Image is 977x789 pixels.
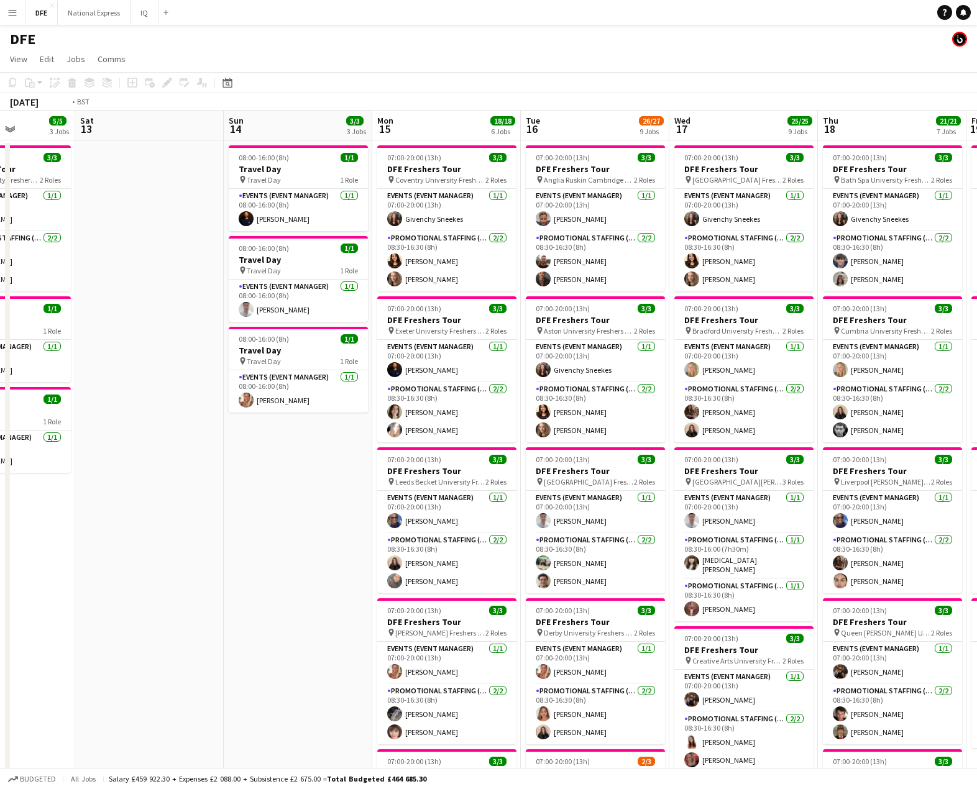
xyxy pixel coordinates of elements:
[536,606,590,615] span: 07:00-20:00 (13h)
[674,115,690,126] span: Wed
[40,53,54,65] span: Edit
[395,477,485,486] span: Leeds Becket University Freshers Fair
[823,465,962,477] h3: DFE Freshers Tour
[229,115,244,126] span: Sun
[674,491,814,533] app-card-role: Events (Event Manager)1/107:00-20:00 (13h)[PERSON_NAME]
[823,382,962,442] app-card-role: Promotional Staffing (Brand Ambassadors)2/208:30-16:30 (8h)[PERSON_NAME][PERSON_NAME]
[341,153,358,162] span: 1/1
[674,314,814,326] h3: DFE Freshers Tour
[340,266,358,275] span: 1 Role
[787,116,812,125] span: 25/25
[40,175,61,185] span: 2 Roles
[377,145,516,291] app-job-card: 07:00-20:00 (13h)3/3DFE Freshers Tour Coventry University Freshers Fair2 RolesEvents (Event Manag...
[935,757,952,766] span: 3/3
[341,244,358,253] span: 1/1
[634,326,655,335] span: 2 Roles
[247,175,281,185] span: Travel Day
[239,244,289,253] span: 08:00-16:00 (8h)
[931,628,952,637] span: 2 Roles
[935,455,952,464] span: 3/3
[93,51,131,67] a: Comms
[489,304,507,313] span: 3/3
[489,153,507,162] span: 3/3
[841,477,931,486] span: Liverpool [PERSON_NAME] University Freshers Fair
[526,145,665,291] app-job-card: 07:00-20:00 (13h)3/3DFE Freshers Tour Anglia Ruskin Cambridge Freshers Fair2 RolesEvents (Event M...
[44,304,61,313] span: 1/1
[229,327,368,413] app-job-card: 08:00-16:00 (8h)1/1Travel Day Travel Day1 RoleEvents (Event Manager)1/108:00-16:00 (8h)[PERSON_NAME]
[674,712,814,772] app-card-role: Promotional Staffing (Brand Ambassadors)2/208:30-16:30 (8h)[PERSON_NAME][PERSON_NAME]
[98,53,126,65] span: Comms
[782,477,804,486] span: 3 Roles
[536,757,590,766] span: 07:00-20:00 (13h)
[841,175,931,185] span: Bath Spa University Freshers Fair
[377,598,516,744] app-job-card: 07:00-20:00 (13h)3/3DFE Freshers Tour [PERSON_NAME] Freshers Fair2 RolesEvents (Event Manager)1/1...
[377,447,516,593] app-job-card: 07:00-20:00 (13h)3/3DFE Freshers Tour Leeds Becket University Freshers Fair2 RolesEvents (Event M...
[35,51,59,67] a: Edit
[526,684,665,744] app-card-role: Promotional Staffing (Brand Ambassadors)2/208:30-16:30 (8h)[PERSON_NAME][PERSON_NAME]
[823,163,962,175] h3: DFE Freshers Tour
[526,296,665,442] app-job-card: 07:00-20:00 (13h)3/3DFE Freshers Tour Aston University Freshers Fair2 RolesEvents (Event Manager)...
[634,628,655,637] span: 2 Roles
[377,296,516,442] div: 07:00-20:00 (13h)3/3DFE Freshers Tour Exeter University Freshers Fair2 RolesEvents (Event Manager...
[229,280,368,322] app-card-role: Events (Event Manager)1/108:00-16:00 (8h)[PERSON_NAME]
[524,122,540,136] span: 16
[526,533,665,593] app-card-role: Promotional Staffing (Brand Ambassadors)2/208:30-16:30 (8h)[PERSON_NAME][PERSON_NAME]
[544,326,634,335] span: Aston University Freshers Fair
[377,163,516,175] h3: DFE Freshers Tour
[692,326,782,335] span: Bradford University Freshers Fair
[491,127,515,136] div: 6 Jobs
[489,757,507,766] span: 3/3
[823,340,962,382] app-card-role: Events (Event Manager)1/107:00-20:00 (13h)[PERSON_NAME]
[49,116,67,125] span: 5/5
[526,642,665,684] app-card-role: Events (Event Manager)1/107:00-20:00 (13h)[PERSON_NAME]
[638,455,655,464] span: 3/3
[131,1,158,25] button: IQ
[823,296,962,442] app-job-card: 07:00-20:00 (13h)3/3DFE Freshers Tour Cumbria University Freshers Fair2 RolesEvents (Event Manage...
[377,642,516,684] app-card-role: Events (Event Manager)1/107:00-20:00 (13h)[PERSON_NAME]
[387,606,441,615] span: 07:00-20:00 (13h)
[937,127,960,136] div: 7 Jobs
[674,231,814,291] app-card-role: Promotional Staffing (Brand Ambassadors)2/208:30-16:30 (8h)[PERSON_NAME][PERSON_NAME]
[823,145,962,291] app-job-card: 07:00-20:00 (13h)3/3DFE Freshers Tour Bath Spa University Freshers Fair2 RolesEvents (Event Manag...
[833,455,887,464] span: 07:00-20:00 (13h)
[674,626,814,772] app-job-card: 07:00-20:00 (13h)3/3DFE Freshers Tour Creative Arts University Freshers Fair2 RolesEvents (Event ...
[10,53,27,65] span: View
[674,163,814,175] h3: DFE Freshers Tour
[935,153,952,162] span: 3/3
[377,491,516,533] app-card-role: Events (Event Manager)1/107:00-20:00 (13h)[PERSON_NAME]
[935,606,952,615] span: 3/3
[638,304,655,313] span: 3/3
[485,477,507,486] span: 2 Roles
[377,382,516,442] app-card-role: Promotional Staffing (Brand Ambassadors)2/208:30-16:30 (8h)[PERSON_NAME][PERSON_NAME]
[544,175,634,185] span: Anglia Ruskin Cambridge Freshers Fair
[639,116,664,125] span: 26/27
[6,772,58,786] button: Budgeted
[823,447,962,593] app-job-card: 07:00-20:00 (13h)3/3DFE Freshers Tour Liverpool [PERSON_NAME] University Freshers Fair2 RolesEven...
[684,455,738,464] span: 07:00-20:00 (13h)
[526,314,665,326] h3: DFE Freshers Tour
[674,447,814,621] app-job-card: 07:00-20:00 (13h)3/3DFE Freshers Tour [GEOGRAPHIC_DATA][PERSON_NAME][DEMOGRAPHIC_DATA] Freshers F...
[327,774,426,783] span: Total Budgeted £464 685.30
[823,314,962,326] h3: DFE Freshers Tour
[25,1,58,25] button: DFE
[674,533,814,579] app-card-role: Promotional Staffing (Brand Ambassadors)1/108:30-16:00 (7h30m)[MEDICAL_DATA][PERSON_NAME]
[526,447,665,593] app-job-card: 07:00-20:00 (13h)3/3DFE Freshers Tour [GEOGRAPHIC_DATA] Freshers Fair2 RolesEvents (Event Manager...
[823,598,962,744] app-job-card: 07:00-20:00 (13h)3/3DFE Freshers Tour Queen [PERSON_NAME] University Freshers Fair2 RolesEvents (...
[377,314,516,326] h3: DFE Freshers Tour
[692,175,782,185] span: [GEOGRAPHIC_DATA] Freshers Fair
[931,175,952,185] span: 2 Roles
[823,616,962,627] h3: DFE Freshers Tour
[58,1,131,25] button: National Express
[782,326,804,335] span: 2 Roles
[786,304,804,313] span: 3/3
[674,296,814,442] app-job-card: 07:00-20:00 (13h)3/3DFE Freshers Tour Bradford University Freshers Fair2 RolesEvents (Event Manag...
[67,53,85,65] span: Jobs
[5,51,32,67] a: View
